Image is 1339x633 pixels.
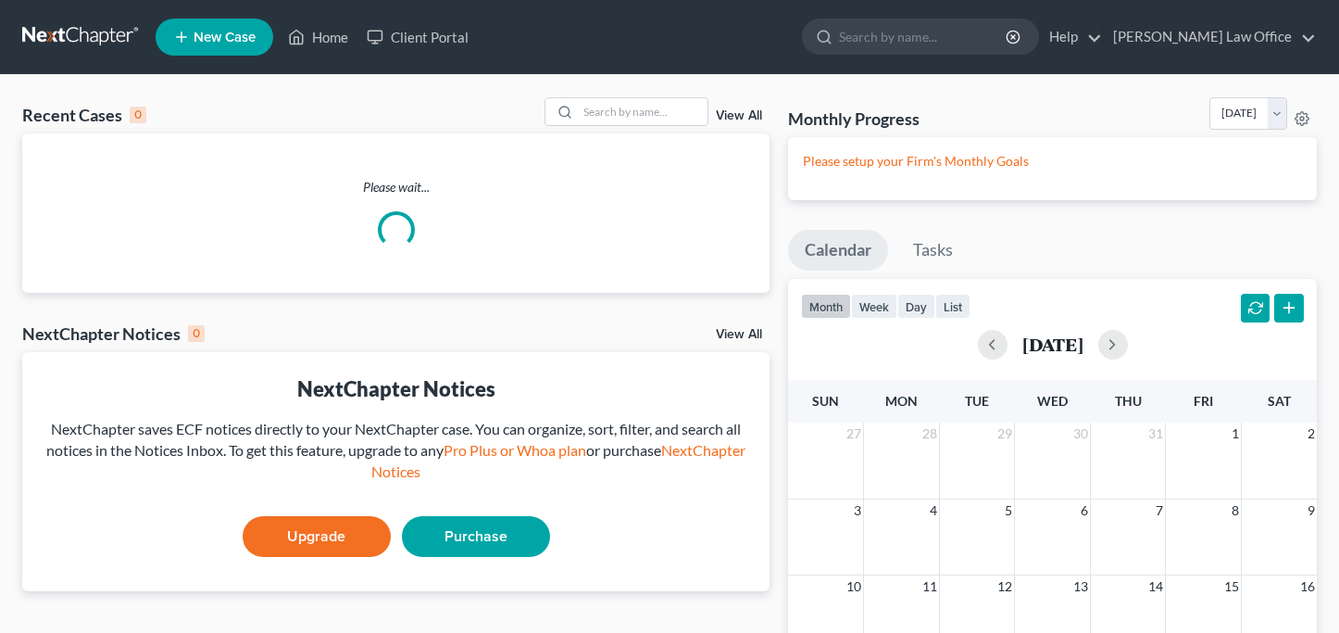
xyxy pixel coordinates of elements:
a: NextChapter Notices [371,441,745,480]
span: 7 [1154,500,1165,522]
h3: Monthly Progress [788,108,920,130]
span: Wed [1037,393,1068,409]
span: 30 [1071,423,1090,445]
span: 29 [995,423,1014,445]
input: Search by name... [578,98,707,125]
a: Client Portal [357,20,478,54]
div: NextChapter Notices [37,374,755,403]
a: Help [1040,20,1102,54]
span: 27 [845,423,863,445]
span: Thu [1115,393,1142,409]
span: 13 [1071,576,1090,598]
span: 8 [1230,500,1241,522]
div: 0 [130,107,146,123]
span: 28 [920,423,939,445]
span: Sun [812,393,839,409]
div: NextChapter Notices [22,323,205,345]
button: list [935,294,970,319]
div: NextChapter saves ECF notices directly to your NextChapter case. You can organize, sort, filter, ... [37,419,755,483]
h2: [DATE] [1022,335,1083,354]
span: Tue [965,393,989,409]
button: week [851,294,897,319]
span: 6 [1079,500,1090,522]
a: View All [716,109,762,122]
span: 15 [1222,576,1241,598]
span: 9 [1306,500,1317,522]
span: Fri [1194,393,1213,409]
a: Purchase [402,516,550,557]
a: Home [279,20,357,54]
span: 3 [852,500,863,522]
div: 0 [188,325,205,342]
a: Tasks [896,230,970,271]
div: Recent Cases [22,104,146,126]
a: [PERSON_NAME] Law Office [1104,20,1316,54]
button: day [897,294,935,319]
a: Upgrade [243,516,391,557]
p: Please setup your Firm's Monthly Goals [803,152,1302,171]
a: View All [716,328,762,341]
span: 5 [1003,500,1014,522]
span: 4 [928,500,939,522]
input: Search by name... [839,19,1008,54]
span: Mon [885,393,918,409]
span: Sat [1268,393,1291,409]
span: 16 [1298,576,1317,598]
span: 2 [1306,423,1317,445]
span: 10 [845,576,863,598]
p: Please wait... [22,178,770,196]
a: Calendar [788,230,888,271]
span: 12 [995,576,1014,598]
button: month [801,294,851,319]
span: New Case [194,31,256,44]
span: 31 [1146,423,1165,445]
span: 11 [920,576,939,598]
span: 1 [1230,423,1241,445]
a: Pro Plus or Whoa plan [444,441,586,459]
span: 14 [1146,576,1165,598]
